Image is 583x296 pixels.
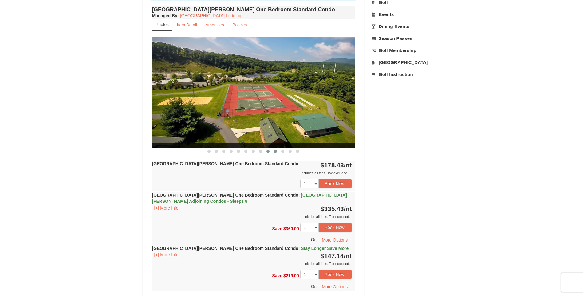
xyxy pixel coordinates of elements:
[372,57,440,68] a: [GEOGRAPHIC_DATA]
[152,205,181,211] button: [+] More Info
[152,13,177,18] span: Managed By
[283,226,299,231] span: $360.00
[319,270,352,279] button: Book Now!
[344,252,352,259] span: /nt
[152,6,355,13] h4: [GEOGRAPHIC_DATA][PERSON_NAME] One Bedroom Standard Condo
[321,252,344,259] span: $147.14
[372,69,440,80] a: Golf Instruction
[318,282,352,291] button: More Options
[318,235,352,245] button: More Options
[301,246,349,251] span: Stay Longer Save More
[372,9,440,20] a: Events
[272,273,282,278] span: Save
[206,22,224,27] small: Amenities
[344,162,352,169] span: /nt
[152,251,181,258] button: [+] More Info
[372,33,440,44] a: Season Passes
[298,246,300,251] span: :
[152,193,347,204] strong: [GEOGRAPHIC_DATA][PERSON_NAME] One Bedroom Standard Condo
[228,19,251,31] a: Policies
[372,45,440,56] a: Golf Membership
[232,22,247,27] small: Policies
[321,162,352,169] strong: $178.43
[152,246,349,251] strong: [GEOGRAPHIC_DATA][PERSON_NAME] One Bedroom Standard Condo
[177,22,197,27] small: Item Detail
[152,37,355,148] img: 18876286-197-8dd7dae4.jpg
[298,193,300,198] span: :
[152,13,179,18] strong: :
[202,19,228,31] a: Amenities
[283,273,299,278] span: $219.00
[173,19,201,31] a: Item Detail
[319,223,352,232] button: Book Now!
[152,261,352,267] div: Includes all fees. Tax excluded.
[311,237,317,242] span: Or,
[156,22,169,27] small: Photos
[180,13,241,18] a: [GEOGRAPHIC_DATA] Lodging
[344,205,352,212] span: /nt
[152,214,352,220] div: Includes all fees. Tax excluded.
[272,226,282,231] span: Save
[152,161,298,166] strong: [GEOGRAPHIC_DATA][PERSON_NAME] One Bedroom Standard Condo
[321,205,344,212] span: $335.43
[319,179,352,188] button: Book Now!
[152,170,352,176] div: Includes all fees. Tax excluded.
[372,21,440,32] a: Dining Events
[152,19,172,31] a: Photos
[311,284,317,289] span: Or,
